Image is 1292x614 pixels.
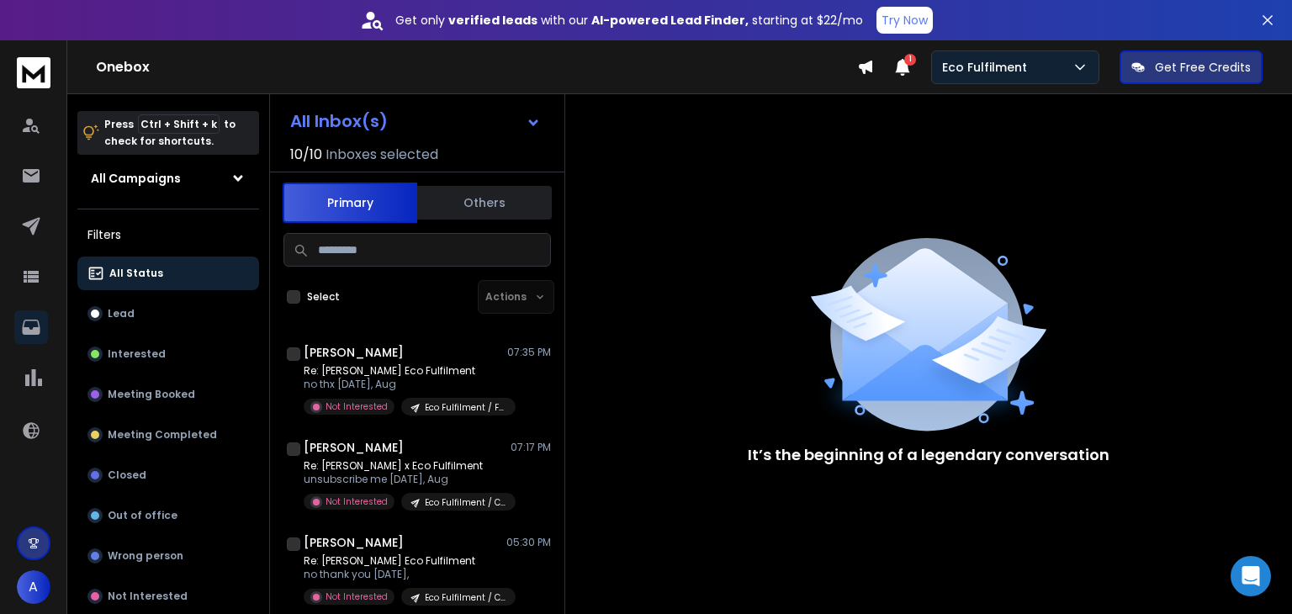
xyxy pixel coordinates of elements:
p: Out of office [108,509,177,522]
p: Re: [PERSON_NAME] x Eco Fulfilment [304,459,506,473]
button: Lead [77,297,259,331]
button: A [17,570,50,604]
strong: AI-powered Lead Finder, [591,12,749,29]
button: Try Now [876,7,933,34]
p: Get only with our starting at $22/mo [395,12,863,29]
p: Interested [108,347,166,361]
p: Lead [108,307,135,320]
p: Try Now [882,12,928,29]
p: 07:17 PM [511,441,551,454]
button: All Campaigns [77,161,259,195]
p: Meeting Completed [108,428,217,442]
p: Wrong person [108,549,183,563]
span: 10 / 10 [290,145,322,165]
label: Select [307,290,340,304]
button: Wrong person [77,539,259,573]
button: Get Free Credits [1120,50,1263,84]
p: Meeting Booked [108,388,195,401]
p: Not Interested [326,590,388,603]
h1: [PERSON_NAME] [304,439,404,456]
h1: Onebox [96,57,857,77]
span: Ctrl + Shift + k [138,114,220,134]
p: Re: [PERSON_NAME] Eco Fulfilment [304,364,506,378]
p: Re: [PERSON_NAME] Eco Fulfilment [304,554,506,568]
button: Meeting Completed [77,418,259,452]
button: Closed [77,458,259,492]
button: All Status [77,257,259,290]
button: All Inbox(s) [277,104,554,138]
h1: All Campaigns [91,170,181,187]
p: Not Interested [326,495,388,508]
p: Get Free Credits [1155,59,1251,76]
p: It’s the beginning of a legendary conversation [748,443,1109,467]
img: logo [17,57,50,88]
p: Not Interested [108,590,188,603]
button: Primary [283,183,417,223]
p: Eco Fulfilment / Case Study / 11-50 [425,591,506,604]
button: Out of office [77,499,259,532]
h1: All Inbox(s) [290,113,388,130]
p: Eco Fulfilment / Case Study / 11-50 [425,496,506,509]
p: Eco Fulfilment / Free Consultation - Postage Cost Analysis / 11-25 [425,401,506,414]
p: no thx [DATE], Aug [304,378,506,391]
p: All Status [109,267,163,280]
h3: Filters [77,223,259,246]
p: Closed [108,468,146,482]
button: Interested [77,337,259,371]
p: Eco Fulfilment [942,59,1034,76]
button: Meeting Booked [77,378,259,411]
button: Others [417,184,552,221]
h3: Inboxes selected [326,145,438,165]
p: no thank you [DATE], [304,568,506,581]
strong: verified leads [448,12,537,29]
p: unsubscribe me [DATE], Aug [304,473,506,486]
p: Press to check for shortcuts. [104,116,236,150]
h1: [PERSON_NAME] [304,344,404,361]
div: Open Intercom Messenger [1231,556,1271,596]
button: Not Interested [77,580,259,613]
p: Not Interested [326,400,388,413]
span: 1 [904,54,916,66]
h1: [PERSON_NAME] [304,534,404,551]
p: 05:30 PM [506,536,551,549]
p: 07:35 PM [507,346,551,359]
